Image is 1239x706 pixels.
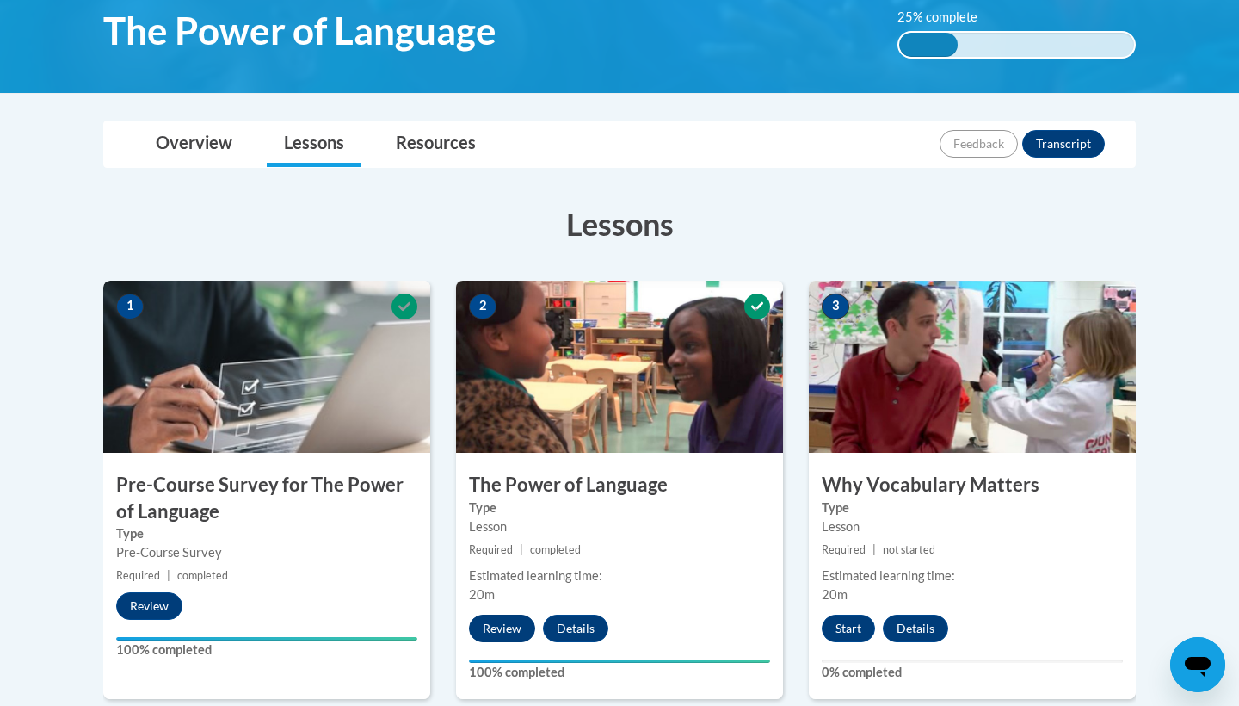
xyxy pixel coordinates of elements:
img: Course Image [456,281,783,453]
h3: Why Vocabulary Matters [809,472,1136,499]
a: Overview [139,121,250,167]
span: 20m [469,587,495,602]
button: Start [822,615,875,642]
h3: The Power of Language [456,472,783,499]
span: completed [177,569,228,582]
div: Pre-Course Survey [116,543,417,562]
span: 2 [469,294,496,319]
div: Your progress [116,637,417,641]
iframe: Button to launch messaging window [1170,637,1225,692]
span: 1 [116,294,144,319]
button: Feedback [940,130,1018,158]
button: Review [116,592,182,620]
h3: Pre-Course Survey for The Power of Language [103,472,430,525]
div: Your progress [469,660,770,663]
label: Type [116,524,417,543]
img: Course Image [809,281,1136,453]
img: Course Image [103,281,430,453]
label: 100% completed [469,663,770,682]
span: | [167,569,170,582]
a: Resources [379,121,493,167]
span: Required [116,569,160,582]
div: Lesson [469,517,770,536]
label: 25% complete [897,8,996,27]
span: | [520,543,523,556]
h3: Lessons [103,202,1136,245]
span: 3 [822,294,849,319]
div: Estimated learning time: [822,567,1123,585]
span: | [872,543,876,556]
label: Type [822,499,1123,517]
label: 0% completed [822,663,1123,682]
span: Required [822,543,866,556]
button: Review [469,615,535,642]
div: 25% complete [899,33,958,57]
button: Details [543,615,608,642]
span: completed [530,543,581,556]
span: The Power of Language [103,8,496,53]
div: Lesson [822,517,1123,536]
span: not started [883,543,935,556]
label: Type [469,499,770,517]
button: Transcript [1022,130,1105,158]
button: Details [883,615,948,642]
span: Required [469,543,513,556]
div: Estimated learning time: [469,567,770,585]
label: 100% completed [116,641,417,660]
a: Lessons [267,121,361,167]
span: 20m [822,587,848,602]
